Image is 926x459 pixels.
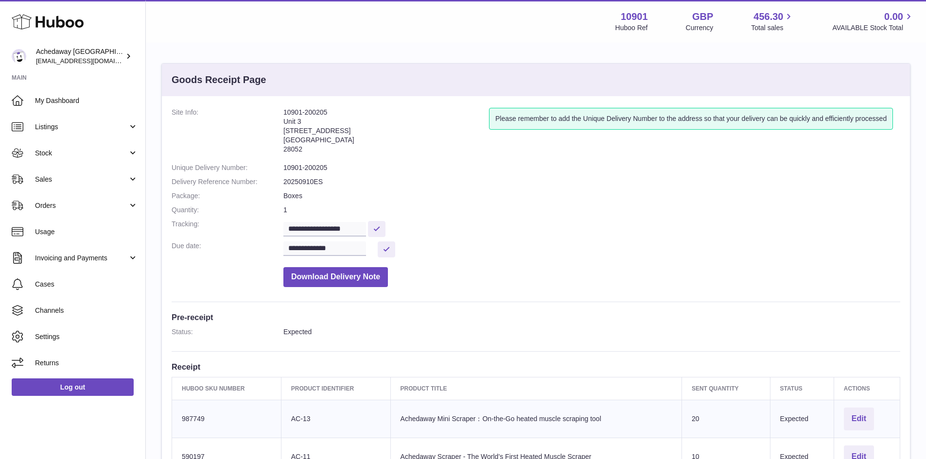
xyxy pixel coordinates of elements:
span: Sales [35,175,128,184]
td: 987749 [172,400,281,438]
dd: 20250910ES [283,177,900,187]
address: 10901-200205 Unit 3 [STREET_ADDRESS] [GEOGRAPHIC_DATA] 28052 [283,108,489,158]
th: Actions [834,377,900,400]
td: 20 [681,400,770,438]
th: Sent Quantity [681,377,770,400]
span: 456.30 [753,10,783,23]
dd: 10901-200205 [283,163,900,172]
a: Log out [12,378,134,396]
a: 0.00 AVAILABLE Stock Total [832,10,914,33]
span: Usage [35,227,138,237]
span: AVAILABLE Stock Total [832,23,914,33]
span: Returns [35,358,138,368]
strong: GBP [692,10,713,23]
h3: Pre-receipt [172,312,900,323]
div: Achedaway [GEOGRAPHIC_DATA] [36,47,123,66]
td: Expected [770,400,834,438]
th: Status [770,377,834,400]
th: Product title [390,377,681,400]
dt: Status: [172,327,283,337]
span: Orders [35,201,128,210]
dd: Expected [283,327,900,337]
a: 456.30 Total sales [751,10,794,33]
dt: Due date: [172,241,283,257]
div: Huboo Ref [615,23,648,33]
dt: Quantity: [172,205,283,215]
dd: 1 [283,205,900,215]
th: Huboo SKU Number [172,377,281,400]
div: Please remember to add the Unique Delivery Number to the address so that your delivery can be qui... [489,108,893,130]
span: Settings [35,332,138,341]
span: Invoicing and Payments [35,254,128,263]
span: Channels [35,306,138,315]
dt: Unique Delivery Number: [172,163,283,172]
h3: Goods Receipt Page [172,73,266,86]
th: Product Identifier [281,377,390,400]
td: Achedaway Mini Scraper：On-the-Go heated muscle scraping tool [390,400,681,438]
dt: Delivery Reference Number: [172,177,283,187]
dd: Boxes [283,191,900,201]
img: admin@newpb.co.uk [12,49,26,64]
span: Listings [35,122,128,132]
span: Cases [35,280,138,289]
button: Download Delivery Note [283,267,388,287]
span: 0.00 [884,10,903,23]
h3: Receipt [172,361,900,372]
button: Edit [844,408,874,430]
td: AC-13 [281,400,390,438]
dt: Package: [172,191,283,201]
span: Total sales [751,23,794,33]
span: My Dashboard [35,96,138,105]
dt: Site Info: [172,108,283,158]
span: Stock [35,149,128,158]
strong: 10901 [621,10,648,23]
dt: Tracking: [172,220,283,237]
span: [EMAIL_ADDRESS][DOMAIN_NAME] [36,57,143,65]
div: Currency [686,23,714,33]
